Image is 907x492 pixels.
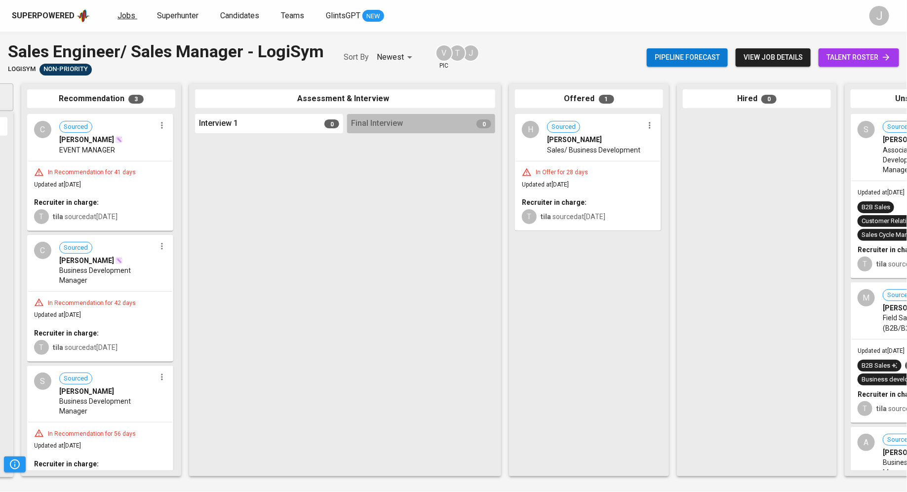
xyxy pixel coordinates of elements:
span: EVENT MANAGER [59,145,115,155]
span: 0 [761,95,777,104]
div: J [869,6,889,26]
img: magic_wand.svg [115,257,123,265]
span: Jobs [118,11,135,20]
span: 3 [128,95,144,104]
b: Recruiter in charge: [34,460,99,468]
span: Pipeline forecast [655,51,720,64]
div: Hired [683,89,831,109]
div: CSourced[PERSON_NAME]Business Development ManagerIn Recommendation for 42 daysUpdated at[DATE]Rec... [27,235,173,362]
div: B2B Sales [862,203,890,212]
span: Updated at [DATE] [34,311,81,318]
span: LogiSYM [8,65,36,74]
b: Recruiter in charge: [34,198,99,206]
span: NEW [362,11,384,21]
b: tila [53,343,63,351]
span: Non-Priority [39,65,92,74]
span: view job details [744,51,803,64]
span: Sourced [60,122,92,132]
div: CSourced[PERSON_NAME]EVENT MANAGERIn Recommendation for 41 daysUpdated at[DATE]Recruiter in charg... [27,114,173,231]
span: Business Development Manager [59,265,156,285]
div: Assessment & Interview [195,89,495,109]
span: Business Development Manager [59,396,156,416]
div: Superpowered [12,10,75,22]
span: Updated at [DATE] [34,181,81,188]
div: T [522,209,537,224]
span: Sourced [60,243,92,253]
button: Open [8,96,10,98]
a: Candidates [220,10,261,22]
b: tila [876,405,887,413]
span: Sourced [60,374,92,383]
span: GlintsGPT [326,11,360,20]
button: Pipeline forecast [647,48,728,67]
div: C [34,121,51,138]
p: Newest [377,51,404,63]
span: Updated at [DATE] [858,347,905,354]
span: Updated at [DATE] [858,189,905,196]
b: Recruiter in charge: [522,198,587,206]
span: Updated at [DATE] [34,442,81,449]
span: Updated at [DATE] [522,181,569,188]
a: Superhunter [157,10,200,22]
div: J [462,44,479,62]
span: [PERSON_NAME] [59,256,114,265]
span: Sales/ Business Development [547,145,640,155]
a: Jobs [118,10,137,22]
div: S [858,121,875,138]
span: 1 [599,95,614,104]
span: Sourced [548,122,580,132]
span: [PERSON_NAME] [547,135,602,145]
span: sourced at [DATE] [53,343,118,351]
a: talent roster [819,48,899,67]
div: C [34,242,51,259]
b: tila [541,213,551,221]
div: pic [435,44,453,70]
div: In Offer for 28 days [532,168,592,177]
p: Sort By [344,51,369,63]
b: Recruiter in charge: [34,329,99,337]
span: talent roster [827,51,891,64]
div: Newest [377,48,416,67]
button: view job details [736,48,811,67]
span: Superhunter [157,11,198,20]
div: In Recommendation for 42 days [44,299,140,307]
div: A [858,434,875,451]
div: Sales Engineer/ Sales Manager - LogiSym [8,39,324,64]
span: sourced at [DATE] [541,213,605,221]
div: T [34,209,49,224]
span: Candidates [220,11,259,20]
div: S [34,373,51,390]
div: Offered [515,89,663,109]
div: M [858,289,875,306]
img: app logo [77,8,90,23]
span: [PERSON_NAME] [59,386,114,396]
div: T [858,401,872,416]
a: GlintsGPT NEW [326,10,384,22]
div: B2B Sales [862,361,898,371]
span: [PERSON_NAME] [59,135,114,145]
div: In Recommendation for 56 days [44,430,140,438]
b: tila [876,260,887,268]
a: Superpoweredapp logo [12,8,90,23]
button: Pipeline Triggers [4,456,26,472]
div: T [858,257,872,271]
div: Recommendation [27,89,175,109]
b: tila [53,213,63,221]
span: Final Interview [351,118,403,129]
div: Not Responsive [39,64,92,76]
div: In Recommendation for 41 days [44,168,140,177]
span: sourced at [DATE] [53,213,118,221]
img: magic_wand.svg [115,136,123,144]
div: T [449,44,466,62]
a: Teams [281,10,306,22]
span: 0 [324,119,339,128]
div: HSourced[PERSON_NAME]Sales/ Business DevelopmentIn Offer for 28 daysUpdated at[DATE]Recruiter in ... [515,114,661,231]
div: H [522,121,539,138]
div: V [435,44,453,62]
div: T [34,340,49,355]
span: 0 [476,119,491,128]
span: Interview 1 [199,118,238,129]
span: Teams [281,11,304,20]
